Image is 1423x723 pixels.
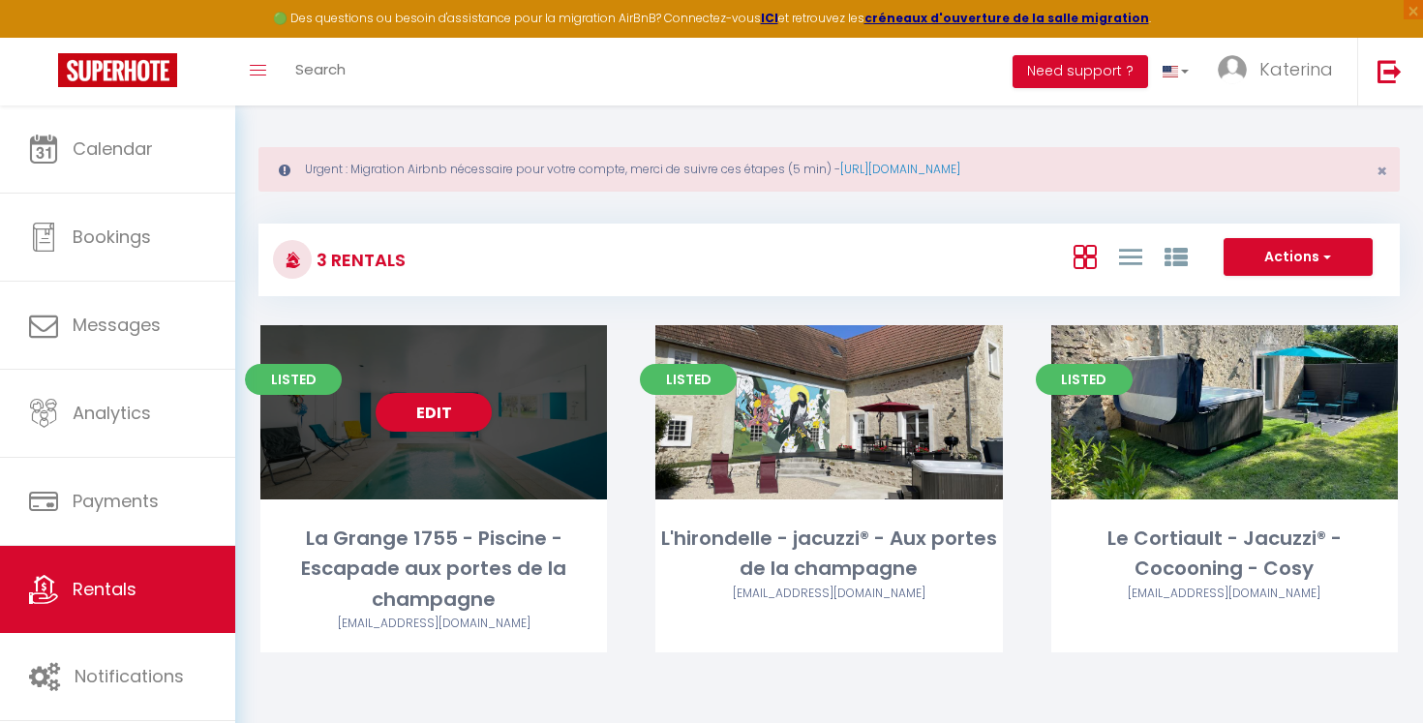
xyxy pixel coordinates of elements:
[15,8,74,66] button: Ouvrir le widget de chat LiveChat
[840,161,960,177] a: [URL][DOMAIN_NAME]
[281,38,360,105] a: Search
[245,364,342,395] span: Listed
[376,393,492,432] a: Edit
[73,136,153,161] span: Calendar
[73,401,151,425] span: Analytics
[73,313,161,337] span: Messages
[1378,59,1402,83] img: logout
[1051,585,1398,603] div: Airbnb
[761,10,778,26] a: ICI
[655,524,1002,585] div: L'hirondelle - jacuzzi® - Aux portes de la champagne
[1259,57,1333,81] span: Katerina
[312,238,406,282] h3: 3 Rentals
[864,10,1149,26] a: créneaux d'ouverture de la salle migration
[655,585,1002,603] div: Airbnb
[258,147,1400,192] div: Urgent : Migration Airbnb nécessaire pour votre compte, merci de suivre ces étapes (5 min) -
[260,524,607,615] div: La Grange 1755 - Piscine - Escapade aux portes de la champagne
[1224,238,1373,277] button: Actions
[1013,55,1148,88] button: Need support ?
[1074,240,1097,272] a: View by Box
[58,53,177,87] img: Super Booking
[640,364,737,395] span: Listed
[1377,163,1387,180] button: Close
[1051,524,1398,585] div: Le Cortiault - Jacuzzi® - Cocooning - Cosy
[1341,636,1408,708] iframe: Chat
[1119,240,1142,272] a: View by List
[73,489,159,513] span: Payments
[73,577,136,601] span: Rentals
[1203,38,1357,105] a: ... Katerina
[1036,364,1133,395] span: Listed
[1218,55,1247,84] img: ...
[295,59,346,79] span: Search
[73,225,151,249] span: Bookings
[260,615,607,633] div: Airbnb
[1165,240,1188,272] a: View by Group
[75,664,184,688] span: Notifications
[1377,159,1387,183] span: ×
